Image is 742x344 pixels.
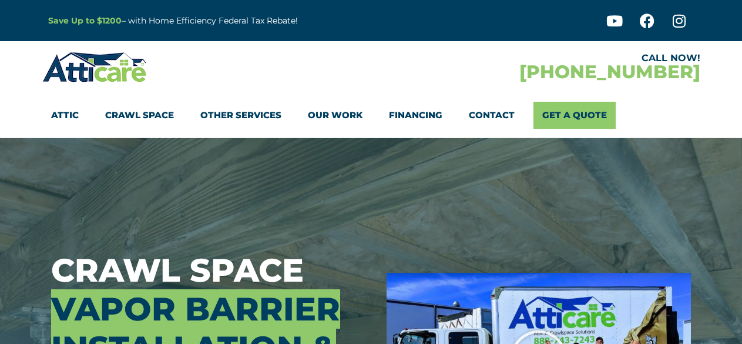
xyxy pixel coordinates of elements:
a: Financing [389,102,442,129]
a: Other Services [200,102,281,129]
nav: Menu [51,102,691,129]
a: Get A Quote [533,102,616,129]
a: Our Work [308,102,362,129]
a: Attic [51,102,79,129]
a: Crawl Space [105,102,174,129]
a: Contact [469,102,515,129]
a: Save Up to $1200 [48,15,122,26]
div: CALL NOW! [371,54,700,63]
p: – with Home Efficiency Federal Tax Rebate! [48,14,429,28]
